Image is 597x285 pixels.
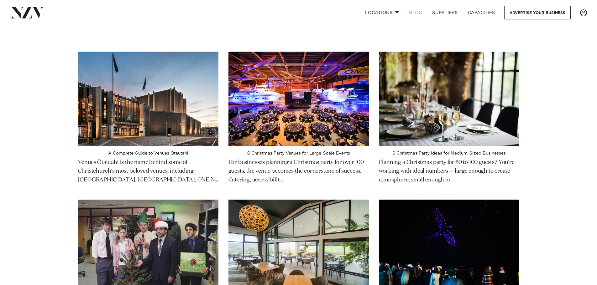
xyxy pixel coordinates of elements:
a: Locations [360,6,404,19]
a: A Complete Guide to Venues Ōtautahi A Complete Guide to Venues Ōtautahi Venues Ōtautahi is the na... [78,52,218,192]
a: Capacities [463,6,500,19]
img: 6 Christmas Party Ideas for Medium-Sized Businesses [379,52,519,146]
a: 6 Christmas Party Ideas for Medium-Sized Businesses 6 Christmas Party Ideas for Medium-Sized Busi... [379,52,519,192]
img: 6 Christmas Party Venues for Large-Scale Events [228,52,369,146]
a: 6 Christmas Party Venues for Large-Scale Events 6 Christmas Party Venues for Large-Scale Events F... [228,52,369,192]
p: Planning a Christmas party for 50 to 100 guests? You’re working with ideal numbers — large enough... [379,156,519,185]
a: SUPPLIERS [427,6,463,19]
h4: 6 Christmas Party Ideas for Medium-Sized Businesses [379,151,519,156]
a: Advertise your business [504,6,571,19]
img: nzv-logo.png [10,7,44,18]
img: A Complete Guide to Venues Ōtautahi [78,52,218,146]
a: BLOG [404,6,427,19]
h4: A Complete Guide to Venues Ōtautahi [78,151,218,156]
h4: 6 Christmas Party Venues for Large-Scale Events [228,151,369,156]
p: Venues Ōtautahi is the name behind some of Christchurch's most beloved venues, including [GEOGRAP... [78,156,218,185]
p: For businesses planning a Christmas party for over 100 guests, the venue becomes the cornerstone ... [228,156,369,185]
